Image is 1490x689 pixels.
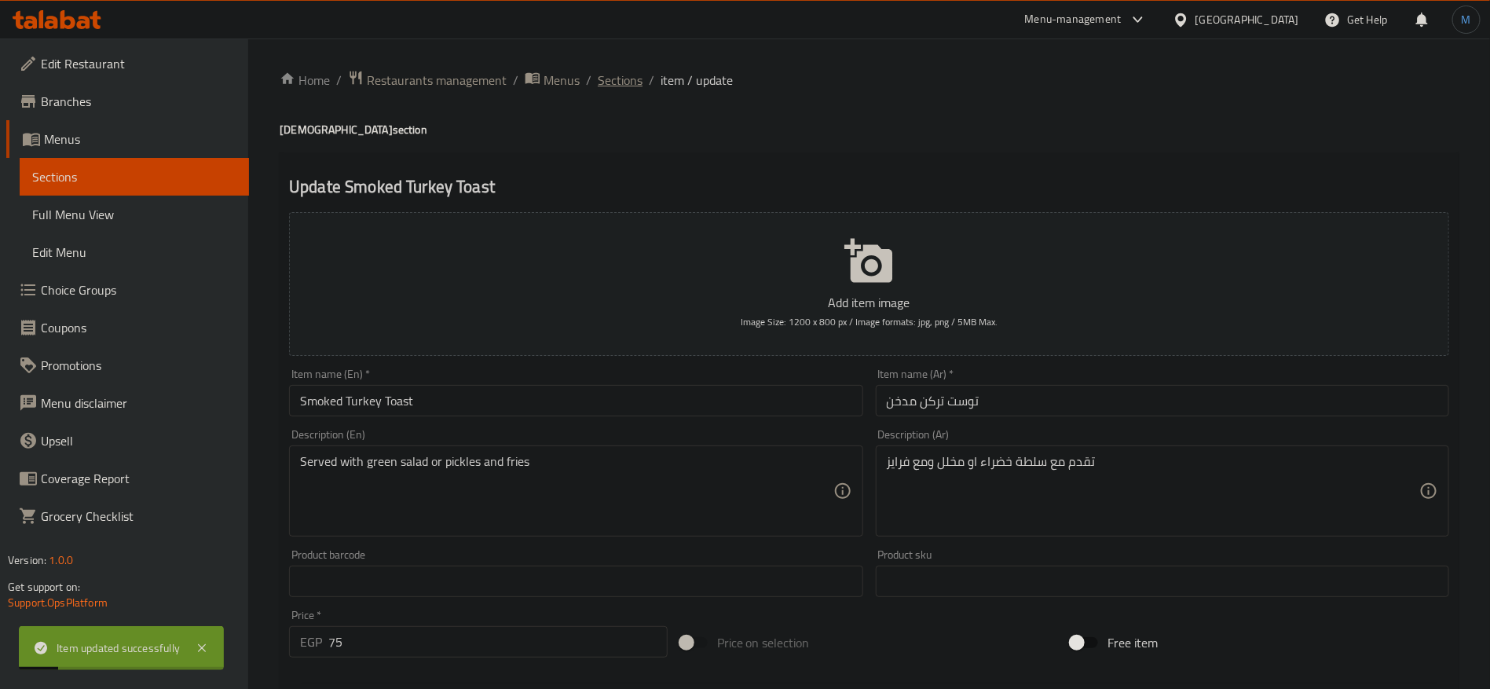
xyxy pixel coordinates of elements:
[289,566,862,597] input: Please enter product barcode
[348,70,507,90] a: Restaurants management
[8,550,46,570] span: Version:
[525,70,580,90] a: Menus
[741,313,998,331] span: Image Size: 1200 x 800 px / Image formats: jpg, png / 5MB Max.
[41,431,236,450] span: Upsell
[6,422,249,460] a: Upsell
[44,130,236,148] span: Menus
[6,309,249,346] a: Coupons
[20,233,249,271] a: Edit Menu
[41,54,236,73] span: Edit Restaurant
[280,71,330,90] a: Home
[20,158,249,196] a: Sections
[289,175,1449,199] h2: Update Smoked Turkey Toast
[57,640,180,657] div: Item updated successfully
[6,82,249,120] a: Branches
[6,120,249,158] a: Menus
[1195,11,1299,28] div: [GEOGRAPHIC_DATA]
[41,318,236,337] span: Coupons
[876,566,1449,597] input: Please enter product sku
[328,626,668,658] input: Please enter price
[313,293,1425,312] p: Add item image
[41,92,236,111] span: Branches
[661,71,733,90] span: item / update
[6,460,249,497] a: Coverage Report
[300,454,833,529] textarea: Served with green salad or pickles and fries
[1462,11,1471,28] span: M
[41,280,236,299] span: Choice Groups
[49,550,73,570] span: 1.0.0
[289,385,862,416] input: Enter name En
[6,271,249,309] a: Choice Groups
[598,71,642,90] a: Sections
[586,71,591,90] li: /
[1025,10,1122,29] div: Menu-management
[289,212,1449,356] button: Add item imageImage Size: 1200 x 800 px / Image formats: jpg, png / 5MB Max.
[367,71,507,90] span: Restaurants management
[6,346,249,384] a: Promotions
[280,70,1459,90] nav: breadcrumb
[887,454,1419,529] textarea: تقدم مع سلطة خضراء او مخلل ومع فرايز
[717,633,810,652] span: Price on selection
[1107,633,1158,652] span: Free item
[300,632,322,651] p: EGP
[41,469,236,488] span: Coverage Report
[20,196,249,233] a: Full Menu View
[41,394,236,412] span: Menu disclaimer
[280,122,1459,137] h4: [DEMOGRAPHIC_DATA] section
[32,205,236,224] span: Full Menu View
[41,356,236,375] span: Promotions
[6,45,249,82] a: Edit Restaurant
[41,507,236,526] span: Grocery Checklist
[876,385,1449,416] input: Enter name Ar
[544,71,580,90] span: Menus
[8,592,108,613] a: Support.OpsPlatform
[649,71,654,90] li: /
[32,243,236,262] span: Edit Menu
[8,577,80,597] span: Get support on:
[336,71,342,90] li: /
[32,167,236,186] span: Sections
[6,384,249,422] a: Menu disclaimer
[513,71,518,90] li: /
[6,497,249,535] a: Grocery Checklist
